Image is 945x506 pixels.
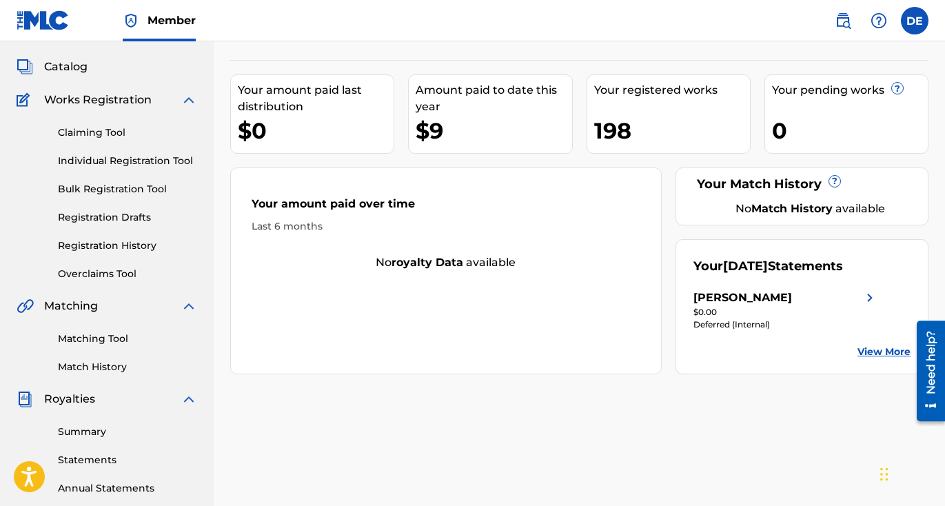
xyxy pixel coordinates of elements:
[594,115,750,146] div: 198
[58,425,197,439] a: Summary
[857,345,911,359] a: View More
[392,256,463,269] strong: royalty data
[238,115,394,146] div: $0
[693,290,878,331] a: [PERSON_NAME]right chevron icon$0.00Deferred (Internal)
[58,453,197,467] a: Statements
[58,239,197,253] a: Registration History
[829,176,840,187] span: ?
[693,318,878,331] div: Deferred (Internal)
[416,115,571,146] div: $9
[17,26,100,42] a: SummarySummary
[901,7,928,34] div: User Menu
[693,175,911,194] div: Your Match History
[44,92,152,108] span: Works Registration
[44,391,95,407] span: Royalties
[17,59,33,75] img: Catalog
[17,298,34,314] img: Matching
[711,201,911,217] div: No available
[58,267,197,281] a: Overclaims Tool
[17,59,88,75] a: CatalogCatalog
[58,210,197,225] a: Registration Drafts
[835,12,851,29] img: search
[693,290,792,306] div: [PERSON_NAME]
[231,254,661,271] div: No available
[772,82,928,99] div: Your pending works
[723,259,768,274] span: [DATE]
[58,154,197,168] a: Individual Registration Tool
[58,332,197,346] a: Matching Tool
[876,440,945,506] iframe: Chat Widget
[594,82,750,99] div: Your registered works
[772,115,928,146] div: 0
[44,59,88,75] span: Catalog
[252,196,640,219] div: Your amount paid over time
[181,391,197,407] img: expand
[148,12,196,28] span: Member
[17,391,33,407] img: Royalties
[862,290,878,306] img: right chevron icon
[693,306,878,318] div: $0.00
[865,7,893,34] div: Help
[871,12,887,29] img: help
[906,316,945,427] iframe: Resource Center
[58,182,197,196] a: Bulk Registration Tool
[44,298,98,314] span: Matching
[751,202,833,215] strong: Match History
[17,92,34,108] img: Works Registration
[252,219,640,234] div: Last 6 months
[829,7,857,34] a: Public Search
[892,83,903,94] span: ?
[880,454,888,495] div: Drag
[58,481,197,496] a: Annual Statements
[58,125,197,140] a: Claiming Tool
[17,10,70,30] img: MLC Logo
[123,12,139,29] img: Top Rightsholder
[58,360,197,374] a: Match History
[238,82,394,115] div: Your amount paid last distribution
[416,82,571,115] div: Amount paid to date this year
[693,257,843,276] div: Your Statements
[181,92,197,108] img: expand
[181,298,197,314] img: expand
